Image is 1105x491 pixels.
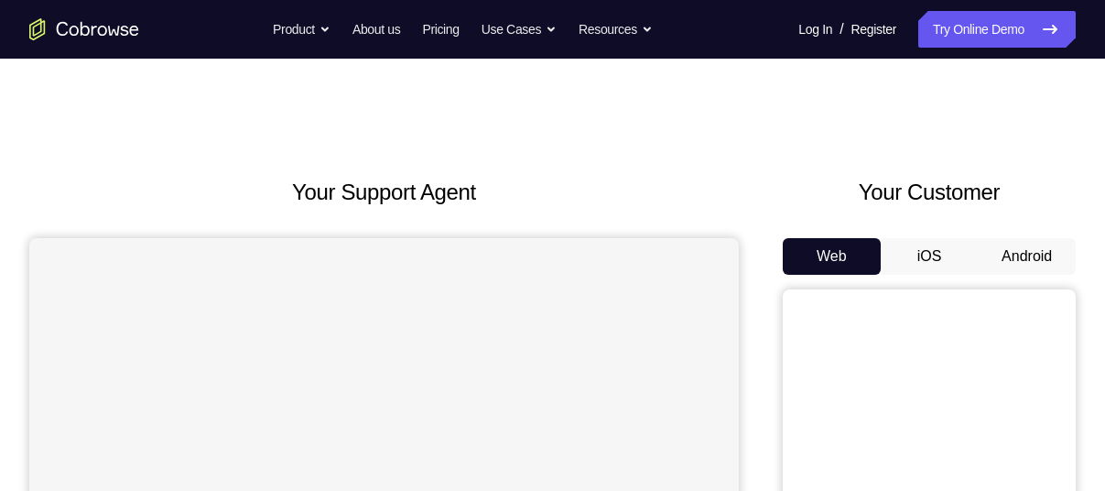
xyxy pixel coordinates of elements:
[273,11,330,48] button: Product
[29,18,139,40] a: Go to the home page
[851,11,896,48] a: Register
[579,11,653,48] button: Resources
[482,11,557,48] button: Use Cases
[783,238,881,275] button: Web
[798,11,832,48] a: Log In
[978,238,1076,275] button: Android
[881,238,979,275] button: iOS
[918,11,1076,48] a: Try Online Demo
[840,18,843,40] span: /
[422,11,459,48] a: Pricing
[352,11,400,48] a: About us
[783,176,1076,209] h2: Your Customer
[29,176,739,209] h2: Your Support Agent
